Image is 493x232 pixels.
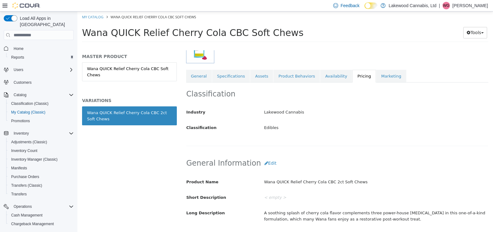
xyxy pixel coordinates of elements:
button: Operations [1,202,76,211]
span: Home [11,44,74,52]
button: Purchase Orders [6,172,76,181]
button: Manifests [6,164,76,172]
span: Inventory Count [9,147,74,154]
span: Users [11,66,74,74]
h5: VARIATIONS [5,86,99,92]
span: Transfers (Classic) [11,183,42,188]
span: Reports [11,55,24,60]
a: Home [11,45,26,52]
h5: MASTER PRODUCT [5,42,99,48]
span: Industry [109,98,128,103]
button: Inventory Count [6,146,76,155]
a: Wana QUICK Relief Cherry Cola CBC Soft Chews [5,51,99,70]
span: Product Name [109,168,141,173]
span: Adjustments (Classic) [9,138,74,146]
span: Transfers [11,192,27,197]
a: Transfers [9,190,29,198]
a: Availability [243,58,275,71]
button: Customers [1,78,76,87]
img: Cova [12,2,40,9]
span: Purchase Orders [11,174,39,179]
h2: General Information [109,146,411,158]
a: Promotions [9,117,33,125]
span: Long Description [109,199,147,204]
div: Edibles [182,111,415,122]
span: MSRP [109,220,122,225]
div: Wanda Gurney [443,2,450,9]
a: Reports [9,54,27,61]
a: Pricing [275,58,299,71]
button: Inventory [11,130,31,137]
a: Cash Management [9,212,45,219]
a: General [109,58,134,71]
div: < empty > [182,181,415,192]
p: Lakewood Cannabis, Ltd [389,2,436,9]
span: Customers [14,80,32,85]
span: Classification (Classic) [11,101,49,106]
div: Wana QUICK Relief Cherry Cola CBC 2ct Soft Chews [182,165,415,176]
div: A soothing splash of cherry cola flavor complements three power-house [MEDICAL_DATA] in this one-... [182,196,415,213]
span: Transfers (Classic) [9,182,74,189]
span: Adjustments (Classic) [11,140,47,145]
div: Wana QUICK Relief Cherry Cola CBC 2ct Soft Chews [10,98,94,110]
button: Catalog [1,91,76,99]
a: Marketing [299,58,329,71]
button: Cash Management [6,211,76,220]
span: Customers [11,78,74,86]
span: Manifests [9,164,74,172]
a: Adjustments (Classic) [9,138,50,146]
span: Inventory Count [11,148,37,153]
button: Adjustments (Classic) [6,138,76,146]
span: Load All Apps in [GEOGRAPHIC_DATA] [17,15,74,28]
a: Product Behaviors [196,58,242,71]
span: Wana QUICK Relief Cherry Cola CBC Soft Chews [33,3,119,8]
span: Inventory Manager (Classic) [11,157,58,162]
span: Classification [109,114,139,118]
div: < empty > [182,217,415,228]
a: Customers [11,79,34,86]
span: WG [443,2,450,9]
button: Chargeback Management [6,220,76,228]
span: Inventory [11,130,74,137]
span: My Catalog (Classic) [9,109,74,116]
a: Chargeback Management [9,220,56,228]
button: Users [11,66,26,74]
a: Assets [173,58,196,71]
button: Reports [6,53,76,62]
p: [PERSON_NAME] [452,2,488,9]
input: Dark Mode [364,2,377,9]
a: Specifications [135,58,172,71]
span: Promotions [11,118,30,123]
a: Manifests [9,164,29,172]
span: Promotions [9,117,74,125]
span: Chargeback Management [11,221,54,226]
span: Reports [9,54,74,61]
span: Cash Management [11,213,42,218]
span: Short Description [109,184,149,188]
span: Manifests [11,166,27,171]
span: Feedback [341,2,360,9]
span: Purchase Orders [9,173,74,181]
button: Home [1,44,76,53]
button: Users [1,65,76,74]
span: Operations [11,203,74,210]
span: My Catalog (Classic) [11,110,46,115]
button: My Catalog (Classic) [6,108,76,117]
a: Purchase Orders [9,173,42,181]
button: Tools [386,16,410,27]
button: Inventory [1,129,76,138]
a: Transfers (Classic) [9,182,45,189]
span: Cash Management [9,212,74,219]
h2: Classification [109,78,411,87]
a: My Catalog (Classic) [9,109,48,116]
button: Transfers [6,190,76,199]
button: Edit [184,146,203,158]
a: Inventory Manager (Classic) [9,156,60,163]
span: Chargeback Management [9,220,74,228]
button: Promotions [6,117,76,125]
a: Classification (Classic) [9,100,51,107]
span: Classification (Classic) [9,100,74,107]
button: Operations [11,203,34,210]
button: Transfers (Classic) [6,181,76,190]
